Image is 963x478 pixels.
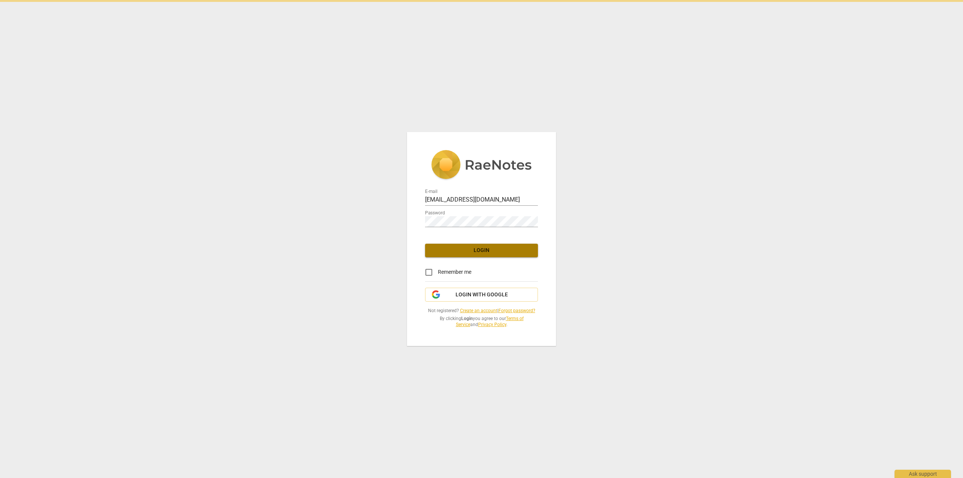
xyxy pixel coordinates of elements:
span: By clicking you agree to our and . [425,316,538,328]
a: Privacy Policy [478,322,506,327]
b: Login [461,316,473,321]
a: Create an account [460,308,497,313]
button: Login with Google [425,288,538,302]
a: Terms of Service [456,316,524,328]
span: Remember me [438,268,471,276]
button: Login [425,244,538,257]
a: Forgot password? [498,308,535,313]
label: Password [425,211,445,215]
span: Not registered? | [425,308,538,314]
img: 5ac2273c67554f335776073100b6d88f.svg [431,150,532,181]
div: Ask support [895,470,951,478]
span: Login [431,247,532,254]
span: Login with Google [456,291,508,299]
label: E-mail [425,189,437,194]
